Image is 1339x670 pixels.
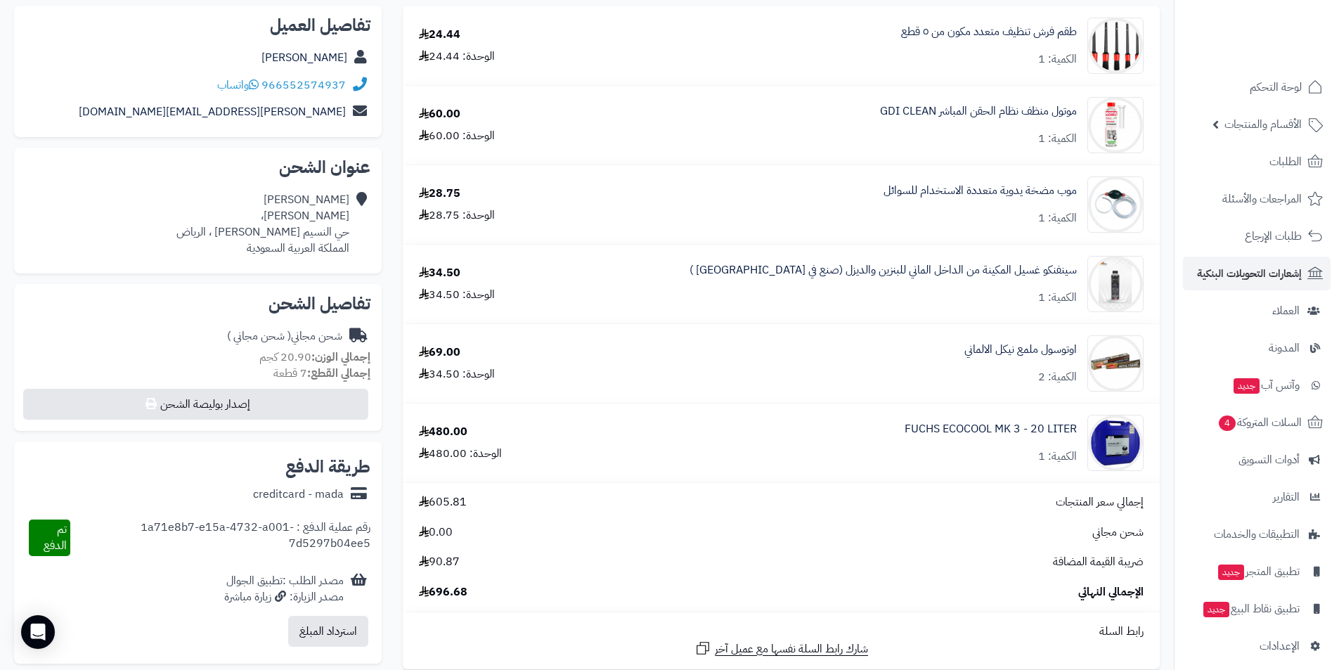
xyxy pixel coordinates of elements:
a: تطبيق المتجرجديد [1183,555,1331,588]
div: شحن مجاني [227,328,342,344]
span: طلبات الإرجاع [1245,226,1302,246]
span: التقارير [1273,487,1300,507]
span: جديد [1234,378,1260,394]
div: الوحدة: 480.00 [419,446,502,462]
a: طقم فرش تنظيف متعدد مكون من ٥ قطع [901,24,1077,40]
span: ضريبة القيمة المضافة [1053,554,1144,570]
a: FUCHS ECOCOOL MK 3 - 20 LITER [905,421,1077,437]
span: إجمالي سعر المنتجات [1056,494,1144,510]
span: 696.68 [419,584,467,600]
div: رابط السلة [408,624,1154,640]
a: الطلبات [1183,145,1331,179]
a: أدوات التسويق [1183,443,1331,477]
span: التطبيقات والخدمات [1214,524,1300,544]
span: وآتس آب [1232,375,1300,395]
a: المراجعات والأسئلة [1183,182,1331,216]
span: أدوات التسويق [1238,450,1300,470]
div: الكمية: 1 [1038,210,1077,226]
div: الكمية: 1 [1038,290,1077,306]
div: الكمية: 1 [1038,51,1077,67]
a: [PERSON_NAME][EMAIL_ADDRESS][DOMAIN_NAME] [79,103,346,120]
span: ( شحن مجاني ) [227,328,291,344]
span: 605.81 [419,494,467,510]
a: موب مضخة يدوية متعددة الاستخدام للسوائل [884,183,1077,199]
a: الإعدادات [1183,629,1331,663]
span: جديد [1203,602,1229,617]
div: الكمية: 2 [1038,369,1077,385]
img: 1683628634-gdi%201682787346128-motul-gdi-reiniger-300-ml_1-90x90.jpg [1088,97,1143,153]
span: لوحة التحكم [1250,77,1302,97]
div: 60.00 [419,106,460,122]
div: الكمية: 1 [1038,449,1077,465]
a: التقارير [1183,480,1331,514]
a: تطبيق نقاط البيعجديد [1183,592,1331,626]
a: السلات المتروكة4 [1183,406,1331,439]
div: 34.50 [419,265,460,281]
div: الوحدة: 24.44 [419,49,495,65]
div: 480.00 [419,424,467,440]
span: تطبيق المتجر [1217,562,1300,581]
div: [PERSON_NAME] [PERSON_NAME]، حي النسيم [PERSON_NAME] ، الرياض المملكة العربية السعودية [176,192,349,256]
a: وآتس آبجديد [1183,368,1331,402]
span: العملاء [1272,301,1300,321]
span: الإعدادات [1260,636,1300,656]
div: Open Intercom Messenger [21,615,55,649]
a: العملاء [1183,294,1331,328]
strong: إجمالي القطع: [307,365,370,382]
span: 90.87 [419,554,460,570]
img: 1747821306-FUSCHS-ECOCOOL-MK3-EMULSJA-DO-OBROBKI-SKRAWANIEM-KANISTER-20L-90x90.jpg [1088,415,1143,471]
div: 69.00 [419,344,460,361]
a: إشعارات التحويلات البنكية [1183,257,1331,290]
span: الطلبات [1269,152,1302,172]
span: تم الدفع [44,521,67,554]
span: السلات المتروكة [1217,413,1302,432]
span: تطبيق نقاط البيع [1202,599,1300,619]
span: 0.00 [419,524,453,541]
a: اوتوسول ملمع نيكل الالماني [964,342,1077,358]
span: شحن مجاني [1092,524,1144,541]
div: الوحدة: 60.00 [419,128,495,144]
small: 7 قطعة [273,365,370,382]
img: logo-2.png [1243,38,1326,67]
div: 28.75 [419,186,460,202]
span: الأقسام والمنتجات [1224,115,1302,134]
span: شارك رابط السلة نفسها مع عميل آخر [715,641,868,657]
span: المدونة [1269,338,1300,358]
div: مصدر الطلب :تطبيق الجوال [224,573,344,605]
h2: تفاصيل الشحن [25,295,370,312]
div: رقم عملية الدفع : 1a71e8b7-e15a-4732-a001-7d5297b04ee5 [70,520,370,556]
div: الكمية: 1 [1038,131,1077,147]
a: لوحة التحكم [1183,70,1331,104]
a: المدونة [1183,331,1331,365]
a: 966552574937 [261,77,346,94]
span: جديد [1218,565,1244,580]
a: شارك رابط السلة نفسها مع عميل آخر [694,640,868,657]
img: 1710243821-SENFINECO%20MOTOR%20FLUSH-90x90.jpeg [1088,256,1143,312]
div: الوحدة: 28.75 [419,207,495,224]
span: 4 [1219,415,1236,431]
h2: طريقة الدفع [285,458,370,475]
img: 1721214858-autosol-edel-chromglanz-chrom-politur-metall-metallpolitur-75ml-90x90.jpg [1088,335,1143,392]
div: الوحدة: 34.50 [419,366,495,382]
span: الإجمالي النهائي [1078,584,1144,600]
div: الوحدة: 34.50 [419,287,495,303]
span: المراجعات والأسئلة [1222,189,1302,209]
span: إشعارات التحويلات البنكية [1197,264,1302,283]
div: مصدر الزيارة: زيارة مباشرة [224,589,344,605]
img: 1683458446-10800-90x90.jpg [1088,176,1143,233]
h2: تفاصيل العميل [25,17,370,34]
strong: إجمالي الوزن: [311,349,370,366]
a: التطبيقات والخدمات [1183,517,1331,551]
a: طلبات الإرجاع [1183,219,1331,253]
a: موتول منظف نظام الحقن المباشر GDI CLEAN [880,103,1077,120]
img: 420e549b-d23b-4688-a644-9091d144f1ac-90x90.jpg [1088,18,1143,74]
a: سينفنكو غسيل المكينة من الداخل الماني للبنزين والديزل (صنع في [GEOGRAPHIC_DATA] ) [690,262,1077,278]
div: creditcard - mada [253,487,344,503]
button: استرداد المبلغ [288,616,368,647]
button: إصدار بوليصة الشحن [23,389,368,420]
a: واتساب [217,77,259,94]
div: 24.44 [419,27,460,43]
small: 20.90 كجم [259,349,370,366]
a: [PERSON_NAME] [261,49,347,66]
